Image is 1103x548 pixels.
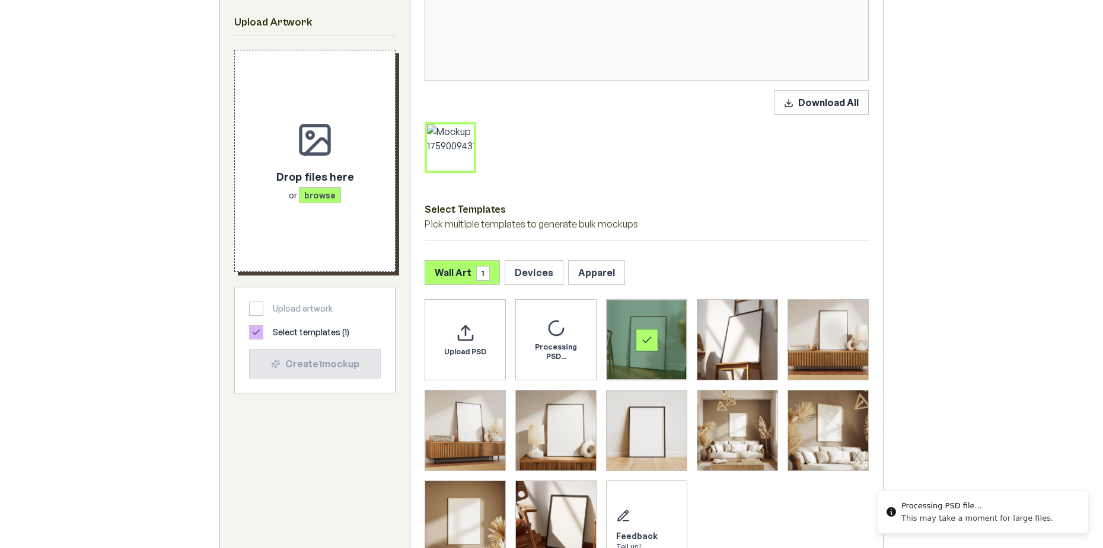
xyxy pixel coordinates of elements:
div: Select template Framed Poster 4 [425,390,506,471]
span: Upload PSD [444,347,486,357]
img: Framed Poster 3 [788,300,868,380]
div: Upload custom PSD template [425,299,506,380]
button: Download All [774,90,869,115]
div: Select template Framed Poster [606,299,687,380]
div: Feedback [616,530,658,542]
div: Select template Framed Poster 7 [697,390,778,471]
span: Select templates ( 1 ) [273,326,349,338]
div: Select template Framed Poster 3 [788,299,869,380]
h3: Select Templates [425,201,869,217]
div: Select template Framed Poster 6 [606,390,687,471]
img: Framed Poster 4 [425,390,505,470]
span: 1 [476,266,490,281]
div: Select template Framed Poster 5 [515,390,597,471]
img: Framed Poster 2 [697,300,777,380]
div: This may take a moment for large files. [901,513,1053,524]
img: Framed Poster 7 [697,390,777,470]
img: Framed Poster 5 [516,390,596,470]
button: Apparel [568,260,625,285]
img: Framed Poster 8 [788,390,868,470]
button: Devices [505,260,563,285]
div: Select template Framed Poster 2 [697,299,778,380]
div: Processing PSD file... [901,500,1053,512]
img: Framed Poster 6 [607,390,687,470]
div: Select template Framed Poster 8 [788,390,869,471]
span: browse [299,187,341,203]
span: Upload artwork [273,303,333,315]
button: Create1mockup [249,349,381,379]
p: Drop files here [276,168,354,185]
span: Processing PSD... [525,342,586,361]
h2: Upload Artwork [234,14,396,31]
p: Pick multiple templates to generate bulk mockups [425,217,869,231]
button: Wall Art1 [425,260,500,285]
div: Create 1 mockup [259,357,371,371]
p: or [276,190,354,201]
